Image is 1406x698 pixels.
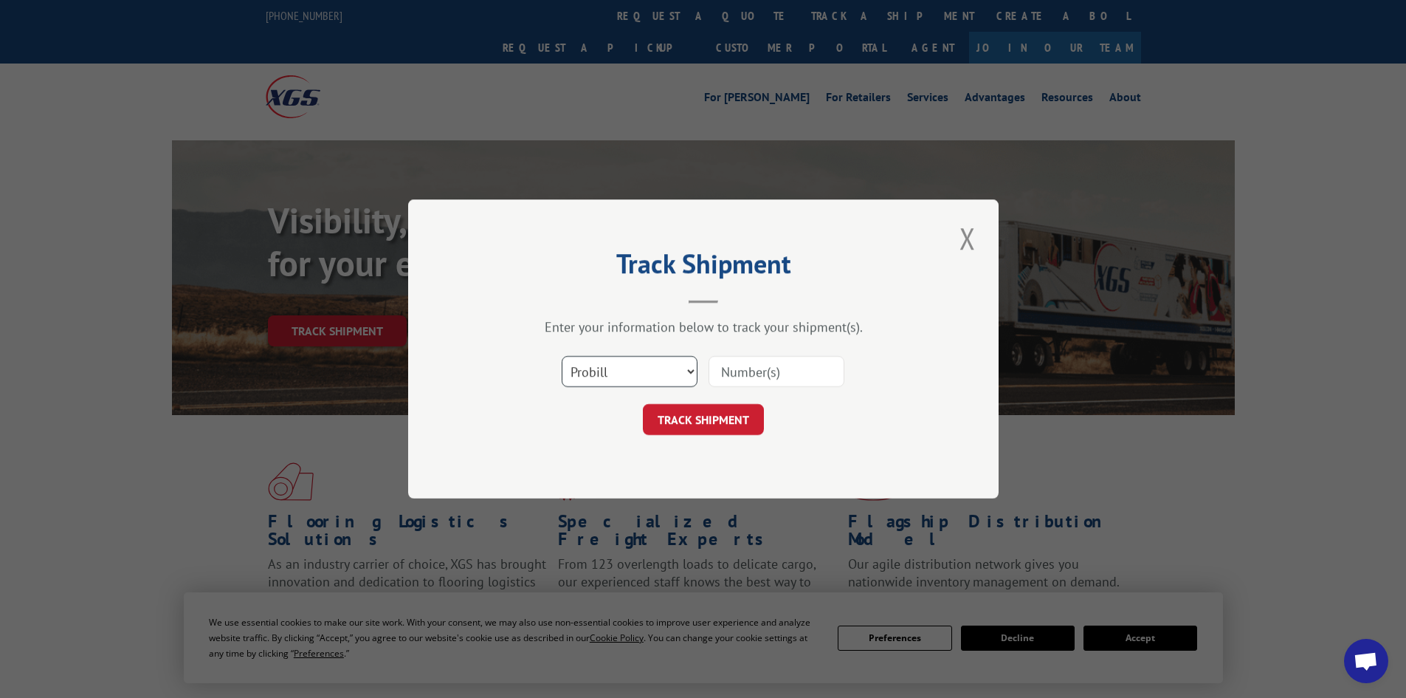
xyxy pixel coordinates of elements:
button: Close modal [955,218,980,259]
div: Enter your information below to track your shipment(s). [482,318,925,335]
a: Open chat [1344,639,1388,683]
button: TRACK SHIPMENT [643,404,764,435]
input: Number(s) [709,356,844,387]
h2: Track Shipment [482,253,925,281]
